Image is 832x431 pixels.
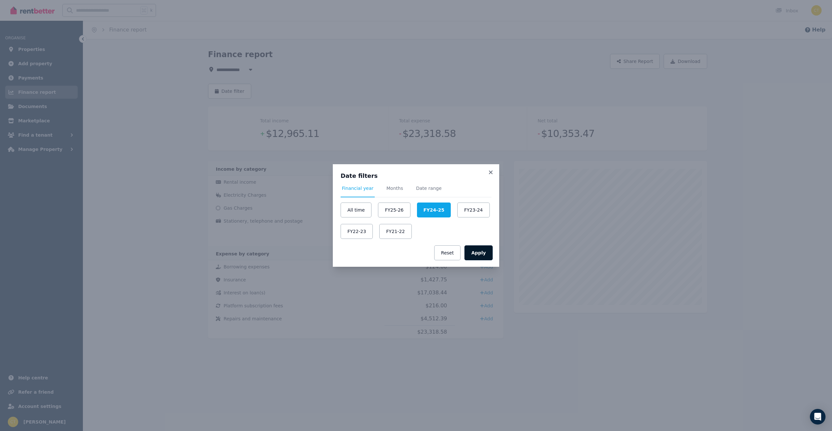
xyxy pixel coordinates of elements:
[417,203,451,217] button: FY24-25
[810,409,825,425] div: Open Intercom Messenger
[341,203,371,217] button: All time
[342,185,373,191] span: Financial year
[434,245,461,260] button: Reset
[464,245,493,260] button: Apply
[386,185,403,191] span: Months
[416,185,442,191] span: Date range
[379,224,411,239] button: FY21-22
[341,185,491,197] nav: Tabs
[457,203,489,217] button: FY23-24
[341,172,491,180] h3: Date filters
[341,224,373,239] button: FY22-23
[378,203,410,217] button: FY25-26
